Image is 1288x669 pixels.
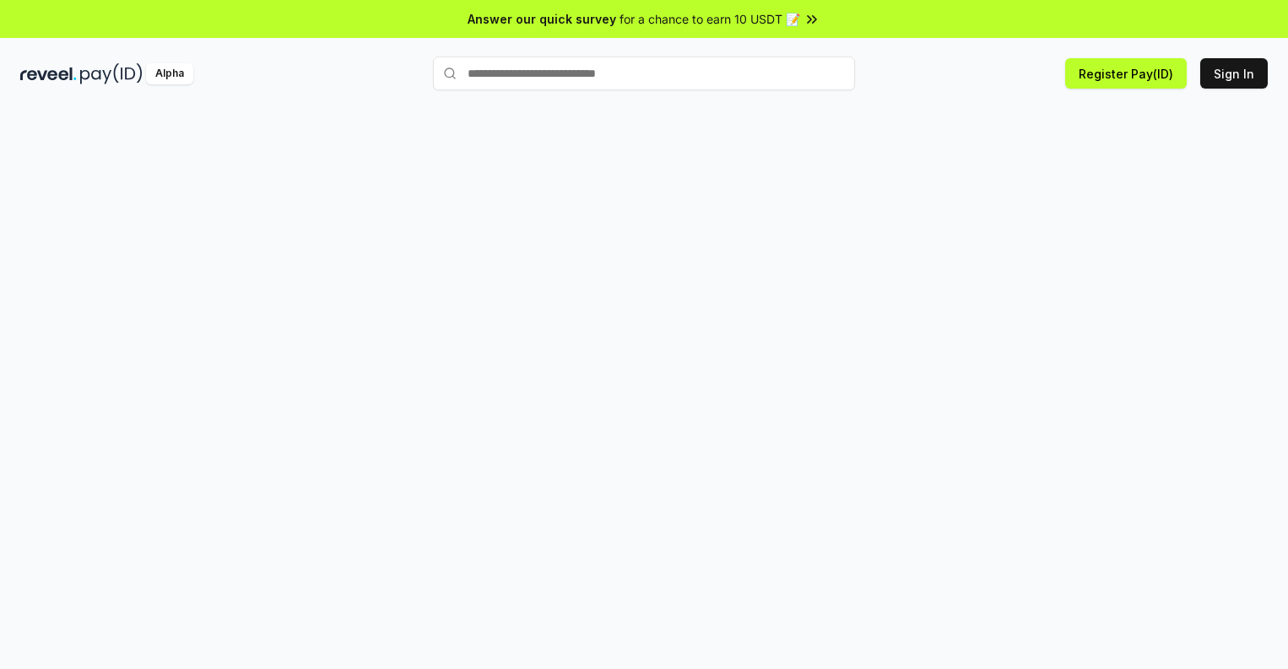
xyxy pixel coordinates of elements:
[146,63,193,84] div: Alpha
[1065,58,1187,89] button: Register Pay(ID)
[468,10,616,28] span: Answer our quick survey
[20,63,77,84] img: reveel_dark
[1200,58,1268,89] button: Sign In
[80,63,143,84] img: pay_id
[620,10,800,28] span: for a chance to earn 10 USDT 📝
